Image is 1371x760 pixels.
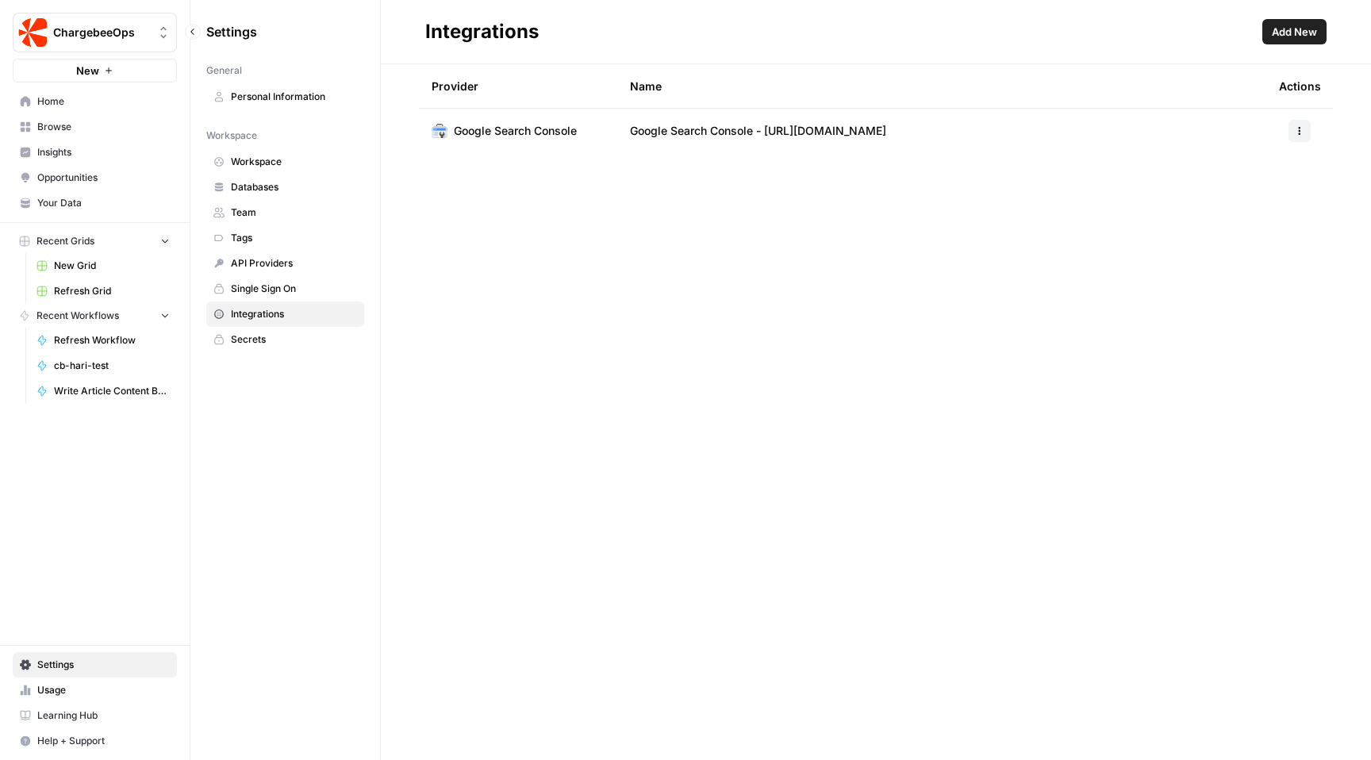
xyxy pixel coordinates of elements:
[36,309,119,323] span: Recent Workflows
[13,703,177,728] a: Learning Hub
[54,333,170,347] span: Refresh Workflow
[29,353,177,378] a: cb-hari-test
[231,90,357,104] span: Personal Information
[54,259,170,273] span: New Grid
[206,149,364,175] a: Workspace
[13,59,177,83] button: New
[37,145,170,159] span: Insights
[37,94,170,109] span: Home
[432,64,478,108] div: Provider
[206,301,364,327] a: Integrations
[54,384,170,398] span: Write Article Content Brief
[432,123,447,139] img: Google Search Console
[206,327,364,352] a: Secrets
[13,13,177,52] button: Workspace: ChargebeeOps
[37,120,170,134] span: Browse
[231,155,357,169] span: Workspace
[630,64,1254,108] div: Name
[206,63,242,78] span: General
[1272,24,1317,40] span: Add New
[29,328,177,353] a: Refresh Workflow
[13,229,177,253] button: Recent Grids
[206,22,257,41] span: Settings
[54,284,170,298] span: Refresh Grid
[1279,64,1321,108] div: Actions
[630,123,886,139] span: Google Search Console - [URL][DOMAIN_NAME]
[13,89,177,114] a: Home
[231,205,357,220] span: Team
[206,200,364,225] a: Team
[37,196,170,210] span: Your Data
[29,378,177,404] a: Write Article Content Brief
[206,251,364,276] a: API Providers
[37,734,170,748] span: Help + Support
[425,19,539,44] div: Integrations
[206,225,364,251] a: Tags
[206,129,257,143] span: Workspace
[206,84,364,109] a: Personal Information
[53,25,149,40] span: ChargebeeOps
[37,658,170,672] span: Settings
[76,63,99,79] span: New
[231,332,357,347] span: Secrets
[13,304,177,328] button: Recent Workflows
[231,282,357,296] span: Single Sign On
[231,256,357,271] span: API Providers
[206,175,364,200] a: Databases
[1262,19,1327,44] button: Add New
[454,123,577,139] span: Google Search Console
[13,140,177,165] a: Insights
[13,165,177,190] a: Opportunities
[18,18,47,47] img: ChargebeeOps Logo
[13,114,177,140] a: Browse
[54,359,170,373] span: cb-hari-test
[29,278,177,304] a: Refresh Grid
[231,231,357,245] span: Tags
[37,708,170,723] span: Learning Hub
[37,171,170,185] span: Opportunities
[13,190,177,216] a: Your Data
[13,728,177,754] button: Help + Support
[13,677,177,703] a: Usage
[206,276,364,301] a: Single Sign On
[29,253,177,278] a: New Grid
[36,234,94,248] span: Recent Grids
[231,180,357,194] span: Databases
[231,307,357,321] span: Integrations
[13,652,177,677] a: Settings
[37,683,170,697] span: Usage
